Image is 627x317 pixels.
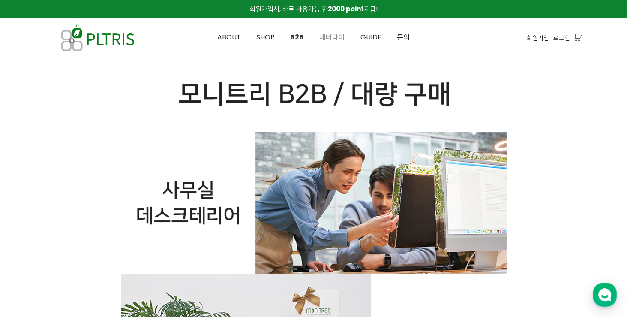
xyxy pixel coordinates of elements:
[397,32,410,42] span: 문의
[27,259,32,266] span: 홈
[217,32,241,42] span: ABOUT
[210,18,249,57] a: ABOUT
[353,18,389,57] a: GUIDE
[389,18,417,57] a: 문의
[78,259,89,266] span: 대화
[328,4,364,13] strong: 2000 point
[527,33,549,42] a: 회원가입
[360,32,381,42] span: GUIDE
[319,32,345,42] span: 네버다이
[312,18,353,57] a: 네버다이
[282,18,312,57] a: B2B
[132,259,143,266] span: 설정
[249,4,378,13] span: 회원가입시, 바로 사용가능 한 지급!
[57,246,111,267] a: 대화
[553,33,570,42] a: 로그인
[3,246,57,267] a: 홈
[290,32,304,42] span: B2B
[256,32,275,42] span: SHOP
[111,246,165,267] a: 설정
[249,18,282,57] a: SHOP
